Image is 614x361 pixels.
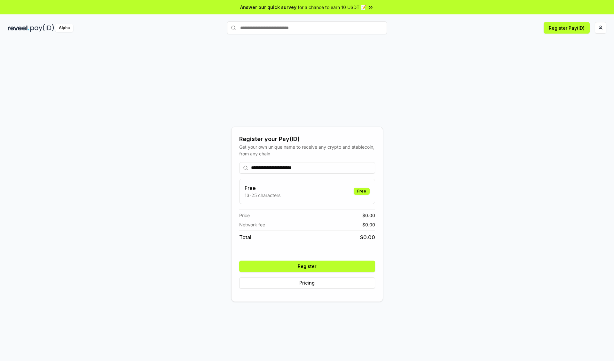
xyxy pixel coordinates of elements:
[354,188,370,195] div: Free
[55,24,73,32] div: Alpha
[239,221,265,228] span: Network fee
[239,135,375,144] div: Register your Pay(ID)
[245,192,280,199] p: 13-25 characters
[30,24,54,32] img: pay_id
[362,212,375,219] span: $ 0.00
[362,221,375,228] span: $ 0.00
[298,4,366,11] span: for a chance to earn 10 USDT 📝
[240,4,296,11] span: Answer our quick survey
[8,24,29,32] img: reveel_dark
[239,212,250,219] span: Price
[544,22,590,34] button: Register Pay(ID)
[239,233,251,241] span: Total
[360,233,375,241] span: $ 0.00
[239,144,375,157] div: Get your own unique name to receive any crypto and stablecoin, from any chain
[239,261,375,272] button: Register
[245,184,280,192] h3: Free
[239,277,375,289] button: Pricing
